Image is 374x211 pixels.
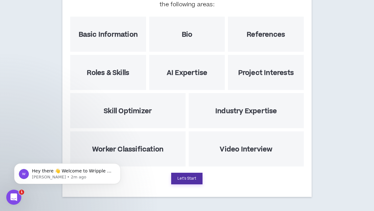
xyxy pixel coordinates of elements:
[79,31,138,39] h5: Basic Information
[92,145,163,153] h5: Worker Classification
[220,145,272,153] h5: Video Interview
[247,31,285,39] h5: References
[6,190,21,205] iframe: Intercom live chat
[171,173,203,184] button: Let's Start
[87,69,129,77] h5: Roles & Skills
[19,190,24,195] span: 1
[215,107,277,115] h5: Industry Expertise
[5,150,130,194] iframe: Intercom notifications message
[182,31,192,39] h5: Bio
[104,107,152,115] h5: Skill Optimizer
[167,69,207,77] h5: AI Expertise
[238,69,294,77] h5: Project Interests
